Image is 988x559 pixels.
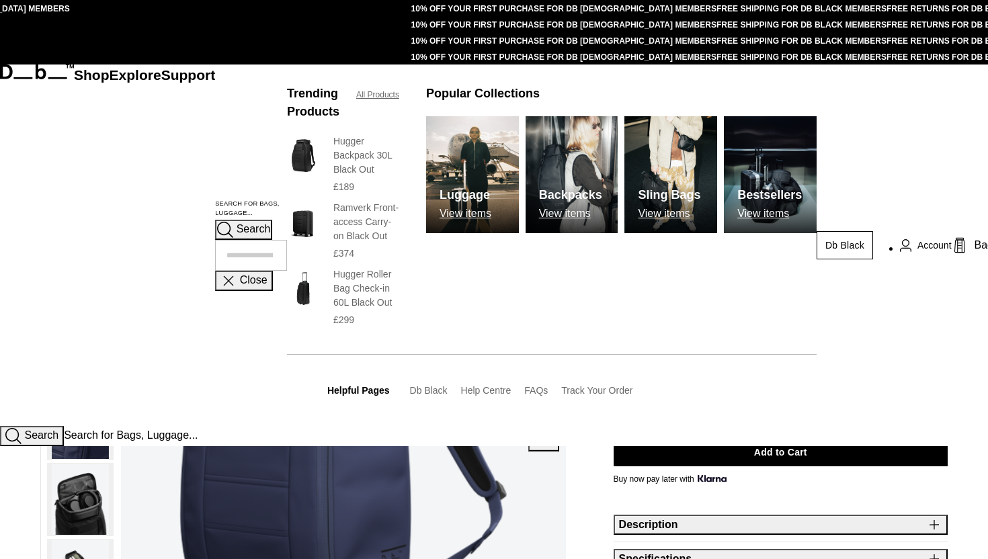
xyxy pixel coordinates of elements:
span: Account [917,239,952,253]
a: Hugger Roller Bag Check-in 60L Black Out Hugger Roller Bag Check-in 60L Black Out £299 [287,267,399,327]
a: FREE SHIPPING FOR DB BLACK MEMBERS [716,52,887,62]
a: FREE SHIPPING FOR DB BLACK MEMBERS [716,4,887,13]
span: £299 [333,314,354,325]
label: Search for Bags, Luggage... [215,200,287,218]
a: Db Backpacks View items [526,116,618,233]
a: Shop [74,67,110,83]
a: Hugger Backpack 30L Black Out Hugger Backpack 30L Black Out £189 [287,134,399,194]
img: Db [526,116,618,233]
img: Db [426,116,519,233]
a: Help Centre [461,385,511,396]
a: Db Sling Bags View items [624,116,717,233]
a: 10% OFF YOUR FIRST PURCHASE FOR DB [DEMOGRAPHIC_DATA] MEMBERS [411,36,716,46]
h3: Bestsellers [737,186,802,204]
a: Ramverk Front-access Carry-on Black Out Ramverk Front-access Carry-on Black Out £374 [287,201,399,261]
nav: Main Navigation [74,64,215,426]
button: Close [215,271,272,291]
a: Explore [110,67,161,83]
p: View items [737,208,802,220]
a: FAQs [524,385,548,396]
img: Hugger Roller Bag Check-in 60L Black Out [287,267,320,310]
img: Db [624,116,717,233]
img: Hugger Backpack 25L Blue Hour [52,464,109,535]
a: Support [161,67,216,83]
a: FREE SHIPPING FOR DB BLACK MEMBERS [716,20,887,30]
h3: Ramverk Front-access Carry-on Black Out [333,201,399,243]
a: FREE SHIPPING FOR DB BLACK MEMBERS [716,36,887,46]
a: Db Black [410,385,448,396]
span: £189 [333,181,354,192]
a: Db Black [817,231,873,259]
button: Hugger Backpack 25L Blue Hour [47,463,114,536]
button: Add to Cart [614,438,948,466]
h3: Sling Bags [638,186,700,204]
a: Account [900,237,952,253]
h3: Popular Collections [426,85,540,103]
button: Search [215,220,272,240]
a: Track Your Order [561,385,632,396]
img: Db [724,116,817,233]
img: Ramverk Front-access Carry-on Black Out [287,201,320,243]
img: {"height" => 20, "alt" => "Klarna"} [698,475,727,482]
h3: Trending Products [287,85,343,121]
button: Description [614,515,948,535]
h3: Backpacks [539,186,602,204]
span: £374 [333,248,354,259]
h3: Luggage [440,186,491,204]
a: Db Luggage View items [426,116,519,233]
p: View items [440,208,491,220]
p: View items [539,208,602,220]
a: 10% OFF YOUR FIRST PURCHASE FOR DB [DEMOGRAPHIC_DATA] MEMBERS [411,4,716,13]
span: Search [237,223,271,234]
h3: Hugger Roller Bag Check-in 60L Black Out [333,267,399,310]
a: 10% OFF YOUR FIRST PURCHASE FOR DB [DEMOGRAPHIC_DATA] MEMBERS [411,52,716,62]
button: Next slide [528,424,559,451]
a: All Products [356,89,399,101]
span: Search [24,429,58,441]
a: Db Bestsellers View items [724,116,817,233]
p: View items [638,208,700,220]
h3: Helpful Pages [327,384,390,398]
span: Buy now pay later with [614,473,727,485]
h3: Hugger Backpack 30L Black Out [333,134,399,177]
img: Hugger Backpack 30L Black Out [287,134,320,177]
a: 10% OFF YOUR FIRST PURCHASE FOR DB [DEMOGRAPHIC_DATA] MEMBERS [411,20,716,30]
span: Close [240,274,267,286]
